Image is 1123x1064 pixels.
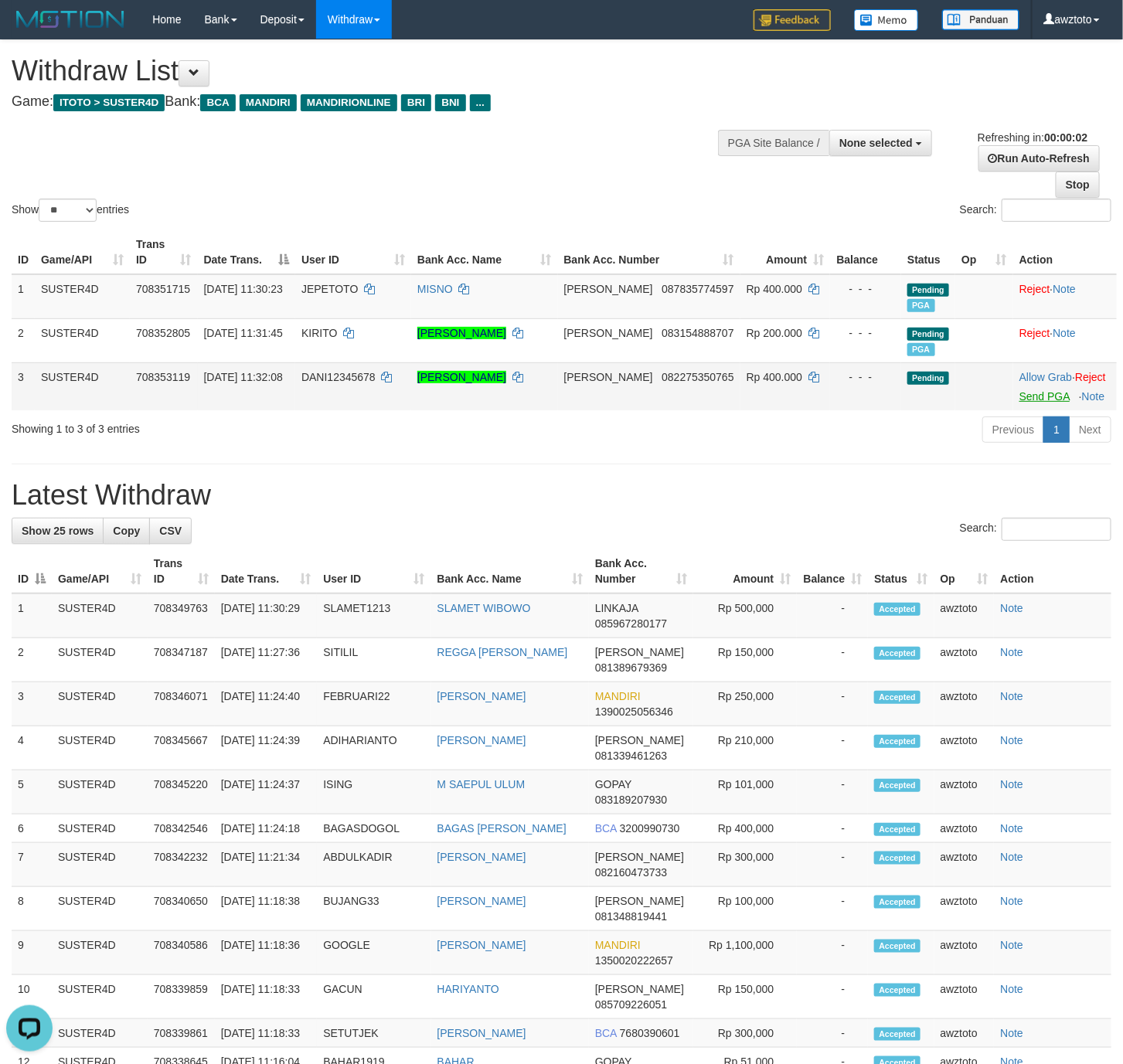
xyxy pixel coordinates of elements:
[417,327,506,339] a: [PERSON_NAME]
[874,603,921,616] span: Accepted
[564,327,653,339] span: [PERSON_NAME]
[754,9,831,31] img: Feedback.jpg
[12,843,52,887] td: 7
[1019,371,1075,383] span: ·
[797,931,868,975] td: -
[620,1027,680,1039] span: Copy 7680390601 to clipboard
[693,887,797,931] td: Rp 100,000
[1013,318,1117,362] td: ·
[12,230,35,274] th: ID
[836,281,895,297] div: - - -
[52,726,148,770] td: SUSTER4D
[978,131,1087,144] span: Refreshing in:
[12,480,1111,511] h1: Latest Withdraw
[955,230,1013,274] th: Op: activate to sort column ascending
[1000,1027,1023,1039] a: Note
[215,726,318,770] td: [DATE] 11:24:39
[595,895,684,907] span: [PERSON_NAME]
[317,1019,430,1048] td: SETUTJEK
[12,931,52,975] td: 9
[301,327,337,339] span: KIRITO
[317,549,430,593] th: User ID: activate to sort column ascending
[942,9,1019,30] img: panduan.png
[558,230,740,274] th: Bank Acc. Number: activate to sort column ascending
[1000,939,1023,951] a: Note
[595,734,684,746] span: [PERSON_NAME]
[130,230,197,274] th: Trans ID: activate to sort column ascending
[215,887,318,931] td: [DATE] 11:18:38
[52,770,148,814] td: SUSTER4D
[1043,416,1070,443] a: 1
[978,145,1100,172] a: Run Auto-Refresh
[39,199,97,222] select: Showentries
[836,325,895,341] div: - - -
[836,369,895,385] div: - - -
[1044,131,1087,144] strong: 00:00:02
[854,9,919,31] img: Button%20Memo.svg
[797,843,868,887] td: -
[797,1019,868,1048] td: -
[6,6,53,53] button: Open LiveChat chat widget
[747,283,802,295] span: Rp 400.000
[1082,390,1105,403] a: Note
[215,593,318,638] td: [DATE] 11:30:29
[12,593,52,638] td: 1
[934,1019,995,1048] td: awztoto
[317,975,430,1019] td: GACUN
[874,735,921,748] span: Accepted
[874,852,921,865] span: Accepted
[12,814,52,843] td: 6
[874,823,921,836] span: Accepted
[437,822,567,835] a: BAGAS [PERSON_NAME]
[215,549,318,593] th: Date Trans.: activate to sort column ascending
[417,371,506,383] a: [PERSON_NAME]
[874,940,921,953] span: Accepted
[693,931,797,975] td: Rp 1,100,000
[662,327,733,339] span: Copy 083154888707 to clipboard
[1013,230,1117,274] th: Action
[595,661,667,674] span: Copy 081389679369 to clipboard
[148,975,215,1019] td: 708339859
[411,230,558,274] th: Bank Acc. Name: activate to sort column ascending
[148,682,215,726] td: 708346071
[12,887,52,931] td: 8
[934,638,995,682] td: awztoto
[747,327,802,339] span: Rp 200.000
[148,814,215,843] td: 708342546
[934,726,995,770] td: awztoto
[693,1019,797,1048] td: Rp 300,000
[35,274,130,319] td: SUSTER4D
[693,814,797,843] td: Rp 400,000
[198,230,296,274] th: Date Trans.: activate to sort column descending
[437,851,526,863] a: [PERSON_NAME]
[595,954,673,967] span: Copy 1350020222657 to clipboard
[12,8,129,31] img: MOTION_logo.png
[317,931,430,975] td: GOOGLE
[148,726,215,770] td: 708345667
[215,770,318,814] td: [DATE] 11:24:37
[982,416,1044,443] a: Previous
[595,646,684,658] span: [PERSON_NAME]
[874,984,921,997] span: Accepted
[12,518,104,544] a: Show 25 rows
[907,284,949,297] span: Pending
[693,638,797,682] td: Rp 150,000
[595,750,667,762] span: Copy 081339461263 to clipboard
[204,371,283,383] span: [DATE] 11:32:08
[1075,371,1106,383] a: Reject
[934,682,995,726] td: awztoto
[595,794,667,806] span: Copy 083189207930 to clipboard
[1019,371,1072,383] a: Allow Grab
[240,94,297,111] span: MANDIRI
[437,895,526,907] a: [PERSON_NAME]
[1000,646,1023,658] a: Note
[934,549,995,593] th: Op: activate to sort column ascending
[595,998,667,1011] span: Copy 085709226051 to clipboard
[595,705,673,718] span: Copy 1390025056346 to clipboard
[148,770,215,814] td: 708345220
[148,931,215,975] td: 708340586
[12,199,129,222] label: Show entries
[435,94,465,111] span: BNI
[797,593,868,638] td: -
[437,1027,526,1039] a: [PERSON_NAME]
